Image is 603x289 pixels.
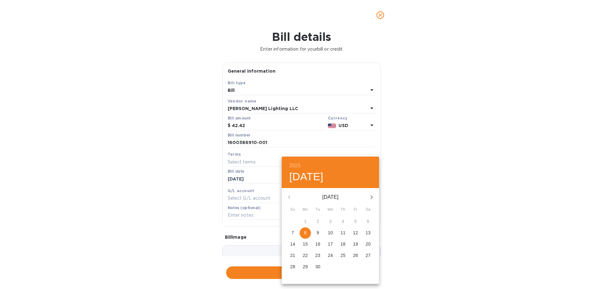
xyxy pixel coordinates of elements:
[317,230,319,236] p: 9
[325,250,336,261] button: 24
[312,250,323,261] button: 23
[312,227,323,239] button: 9
[303,241,308,247] p: 15
[337,250,349,261] button: 25
[312,207,323,213] span: Tu
[366,230,371,236] p: 13
[340,230,345,236] p: 11
[290,241,295,247] p: 14
[290,264,295,270] p: 28
[325,239,336,250] button: 17
[297,193,364,201] p: [DATE]
[337,227,349,239] button: 11
[300,227,311,239] button: 8
[328,230,333,236] p: 10
[350,239,361,250] button: 19
[328,252,333,258] p: 24
[315,241,320,247] p: 16
[362,239,374,250] button: 20
[291,230,294,236] p: 7
[312,239,323,250] button: 16
[353,241,358,247] p: 19
[303,252,308,258] p: 22
[300,261,311,273] button: 29
[300,207,311,213] span: Mo
[287,239,298,250] button: 14
[350,250,361,261] button: 26
[290,252,295,258] p: 21
[340,252,345,258] p: 25
[328,241,333,247] p: 17
[325,227,336,239] button: 10
[287,250,298,261] button: 21
[315,252,320,258] p: 23
[287,261,298,273] button: 28
[340,241,345,247] p: 18
[350,207,361,213] span: Fr
[362,227,374,239] button: 13
[362,250,374,261] button: 27
[366,241,371,247] p: 20
[287,207,298,213] span: Su
[300,239,311,250] button: 15
[350,227,361,239] button: 12
[289,170,323,183] button: [DATE]
[289,161,301,170] button: 2025
[303,264,308,270] p: 29
[304,230,307,236] p: 8
[325,207,336,213] span: We
[337,207,349,213] span: Th
[300,250,311,261] button: 22
[312,261,323,273] button: 30
[362,207,374,213] span: Sa
[366,252,371,258] p: 27
[353,252,358,258] p: 26
[337,239,349,250] button: 18
[287,227,298,239] button: 7
[315,264,320,270] p: 30
[353,230,358,236] p: 12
